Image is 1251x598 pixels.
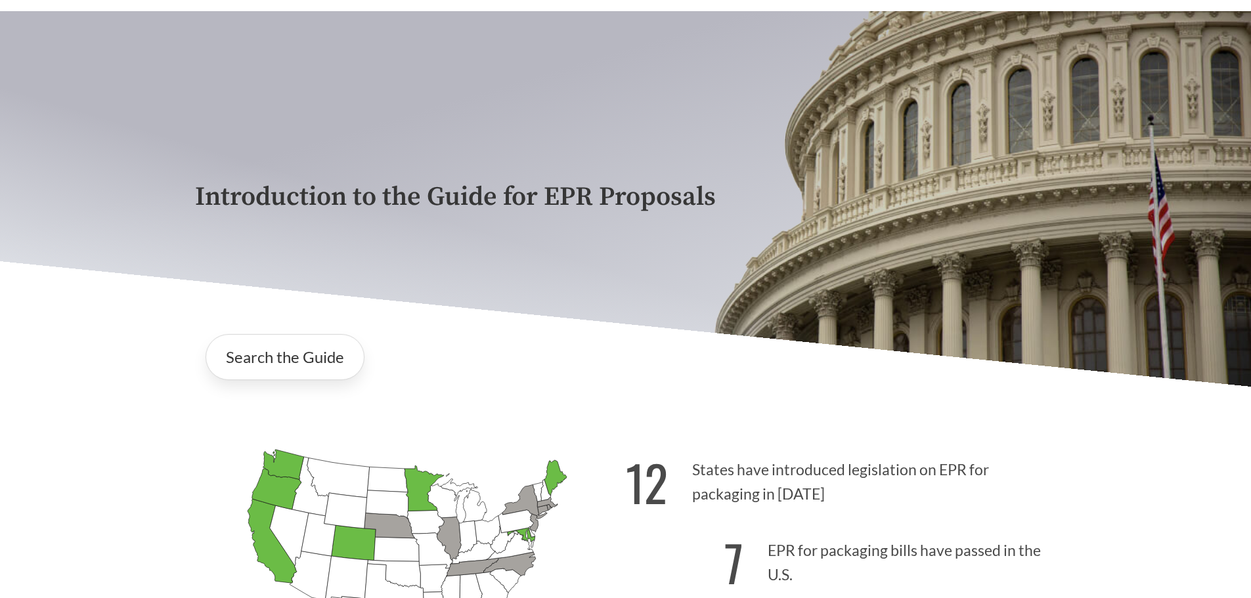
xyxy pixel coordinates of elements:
a: Search the Guide [206,334,364,380]
p: Introduction to the Guide for EPR Proposals [195,182,1057,212]
strong: 12 [626,446,668,519]
p: States have introduced legislation on EPR for packaging in [DATE] [626,438,1057,519]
